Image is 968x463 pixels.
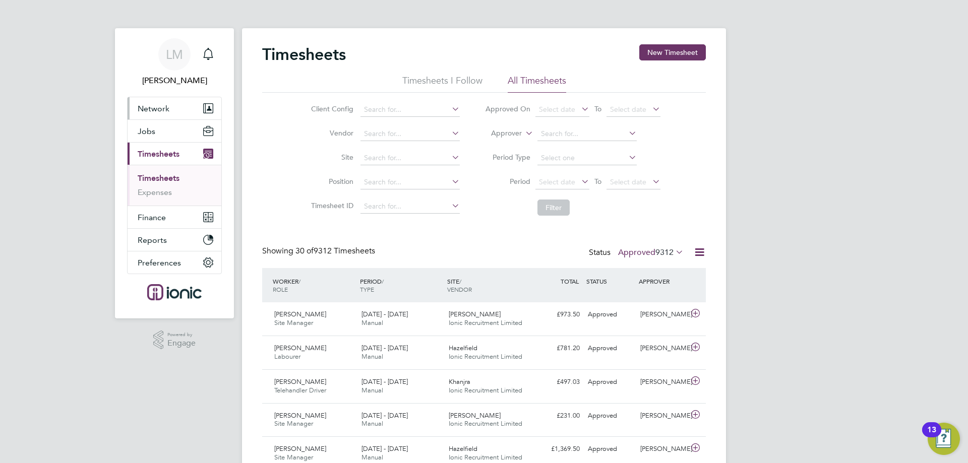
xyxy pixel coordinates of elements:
[128,251,221,274] button: Preferences
[584,306,636,323] div: Approved
[274,310,326,318] span: [PERSON_NAME]
[357,272,445,298] div: PERIOD
[153,330,196,350] a: Powered byEngage
[128,206,221,228] button: Finance
[449,411,501,420] span: [PERSON_NAME]
[639,44,706,60] button: New Timesheet
[127,284,222,300] a: Go to home page
[539,105,575,114] span: Select date
[584,374,636,390] div: Approved
[928,423,960,455] button: Open Resource Center, 13 new notifications
[636,374,689,390] div: [PERSON_NAME]
[449,386,522,394] span: Ionic Recruitment Limited
[636,272,689,290] div: APPROVER
[262,246,377,256] div: Showing
[147,284,202,300] img: ionic-logo-retina.png
[274,453,313,461] span: Site Manager
[361,344,408,352] span: [DATE] - [DATE]
[360,103,460,117] input: Search for...
[308,104,353,113] label: Client Config
[445,272,532,298] div: SITE
[449,310,501,318] span: [PERSON_NAME]
[127,75,222,87] span: Laura Moody
[531,408,584,424] div: £231.00
[274,352,300,361] span: Labourer
[128,97,221,119] button: Network
[584,441,636,457] div: Approved
[636,340,689,357] div: [PERSON_NAME]
[361,453,383,461] span: Manual
[584,272,636,290] div: STATUS
[361,386,383,394] span: Manual
[128,229,221,251] button: Reports
[361,419,383,428] span: Manual
[531,374,584,390] div: £497.03
[360,151,460,165] input: Search for...
[537,200,570,216] button: Filter
[138,149,179,159] span: Timesheets
[584,408,636,424] div: Approved
[361,377,408,386] span: [DATE] - [DATE]
[447,285,472,293] span: VENDOR
[138,213,166,222] span: Finance
[449,444,477,453] span: Hazelfield
[308,177,353,186] label: Position
[128,143,221,165] button: Timesheets
[274,444,326,453] span: [PERSON_NAME]
[537,127,637,141] input: Search for...
[537,151,637,165] input: Select one
[308,128,353,138] label: Vendor
[561,277,579,285] span: TOTAL
[308,201,353,210] label: Timesheet ID
[115,28,234,318] nav: Main navigation
[360,285,374,293] span: TYPE
[274,411,326,420] span: [PERSON_NAME]
[138,173,179,183] a: Timesheets
[167,330,196,339] span: Powered by
[138,258,181,268] span: Preferences
[308,153,353,162] label: Site
[591,175,604,188] span: To
[274,419,313,428] span: Site Manager
[166,48,183,61] span: LM
[618,247,684,257] label: Approved
[274,377,326,386] span: [PERSON_NAME]
[449,352,522,361] span: Ionic Recruitment Limited
[138,126,155,136] span: Jobs
[449,344,477,352] span: Hazelfield
[274,318,313,327] span: Site Manager
[584,340,636,357] div: Approved
[361,352,383,361] span: Manual
[508,75,566,93] li: All Timesheets
[927,430,936,443] div: 13
[138,104,169,113] span: Network
[382,277,384,285] span: /
[591,102,604,115] span: To
[636,441,689,457] div: [PERSON_NAME]
[361,444,408,453] span: [DATE] - [DATE]
[274,386,326,394] span: Telehandler Driver
[295,246,314,256] span: 30 of
[127,38,222,87] a: LM[PERSON_NAME]
[531,441,584,457] div: £1,369.50
[531,306,584,323] div: £973.50
[449,419,522,428] span: Ionic Recruitment Limited
[476,128,522,139] label: Approver
[128,120,221,142] button: Jobs
[128,165,221,206] div: Timesheets
[270,272,357,298] div: WORKER
[298,277,300,285] span: /
[361,310,408,318] span: [DATE] - [DATE]
[167,339,196,348] span: Engage
[360,200,460,214] input: Search for...
[636,408,689,424] div: [PERSON_NAME]
[485,177,530,186] label: Period
[485,153,530,162] label: Period Type
[360,175,460,189] input: Search for...
[636,306,689,323] div: [PERSON_NAME]
[449,453,522,461] span: Ionic Recruitment Limited
[610,105,646,114] span: Select date
[360,127,460,141] input: Search for...
[655,247,674,257] span: 9312
[610,177,646,186] span: Select date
